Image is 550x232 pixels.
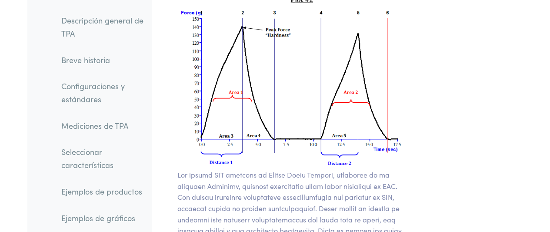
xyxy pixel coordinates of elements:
font: Descripción general de TPA [61,15,143,39]
font: Configuraciones y estándares [61,81,125,104]
font: Seleccionar características [61,146,113,170]
a: Ejemplos de gráficos [54,208,151,228]
a: Ejemplos de productos [54,182,151,202]
font: Mediciones de TPA [61,120,128,131]
font: Breve historia [61,54,110,65]
font: Ejemplos de gráficos [61,212,135,223]
a: Breve historia [54,50,151,70]
a: Descripción general de TPA [54,10,151,43]
a: Seleccionar características [54,142,151,175]
font: Ejemplos de productos [61,186,142,197]
a: Mediciones de TPA [54,116,151,136]
a: Configuraciones y estándares [54,76,151,109]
